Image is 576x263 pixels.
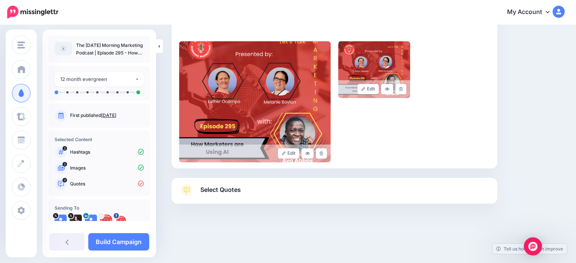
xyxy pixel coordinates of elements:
[70,181,144,187] p: Quotes
[492,244,567,254] a: Tell us how we can improve
[338,41,410,98] img: JQNSZSLF6QV05CZCI448NMMPUL7QDPUS_large.png
[200,185,241,195] span: Select Quotes
[100,215,112,227] img: AOh14GgmI6sU1jtbyWpantpgfBt4IO5aN2xv9XVZLtiWs96-c-63978.png
[55,137,144,142] h4: Selected Content
[55,72,144,87] button: 12 month evergreen
[76,42,144,57] p: The [DATE] Morning Marketing Podcast | Episode 295 - How Marketers are Using AI with [PERSON_NAME]
[70,215,82,227] img: qcmyTuyw-31248.jpg
[7,6,58,19] img: Missinglettr
[179,184,490,204] a: Select Quotes
[55,215,67,227] img: user_default_image.png
[70,112,144,119] p: First published
[70,149,144,156] p: Hashtags
[62,146,67,151] span: 2
[70,165,144,171] p: Images
[278,148,300,159] a: Edit
[500,3,565,22] a: My Account
[55,205,144,211] h4: Sending To
[60,75,135,84] div: 12 month evergreen
[115,215,127,227] img: picture-bsa83623.png
[17,42,25,48] img: menu.png
[62,178,67,182] span: 0
[55,42,72,55] img: article-default-image-icon.png
[524,237,542,255] div: Open Intercom Messenger
[62,162,67,167] span: 2
[85,215,97,227] img: user_default_image.png
[179,41,331,162] img: 28983DRGRCE0ZP4TYTW5Z7XU6T0VDUG3_large.png
[101,112,116,118] a: [DATE]
[357,84,379,94] a: Edit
